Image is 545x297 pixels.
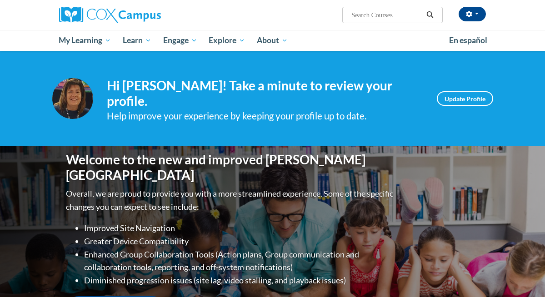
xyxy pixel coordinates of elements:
[203,30,251,51] a: Explore
[107,109,423,124] div: Help improve your experience by keeping your profile up to date.
[157,30,203,51] a: Engage
[53,30,117,51] a: My Learning
[59,7,192,23] a: Cox Campus
[66,152,395,183] h1: Welcome to the new and improved [PERSON_NAME][GEOGRAPHIC_DATA]
[59,7,161,23] img: Cox Campus
[84,274,395,287] li: Diminished progression issues (site lag, video stalling, and playback issues)
[449,35,487,45] span: En español
[350,10,423,20] input: Search Courses
[257,35,288,46] span: About
[209,35,245,46] span: Explore
[123,35,151,46] span: Learn
[84,235,395,248] li: Greater Device Compatibility
[84,222,395,235] li: Improved Site Navigation
[163,35,197,46] span: Engage
[459,7,486,21] button: Account Settings
[437,91,493,106] a: Update Profile
[107,78,423,109] h4: Hi [PERSON_NAME]! Take a minute to review your profile.
[66,187,395,213] p: Overall, we are proud to provide you with a more streamlined experience. Some of the specific cha...
[117,30,157,51] a: Learn
[59,35,111,46] span: My Learning
[52,30,493,51] div: Main menu
[423,10,437,20] button: Search
[52,78,93,119] img: Profile Image
[443,31,493,50] a: En español
[84,248,395,274] li: Enhanced Group Collaboration Tools (Action plans, Group communication and collaboration tools, re...
[509,261,538,290] iframe: Button to launch messaging window
[251,30,294,51] a: About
